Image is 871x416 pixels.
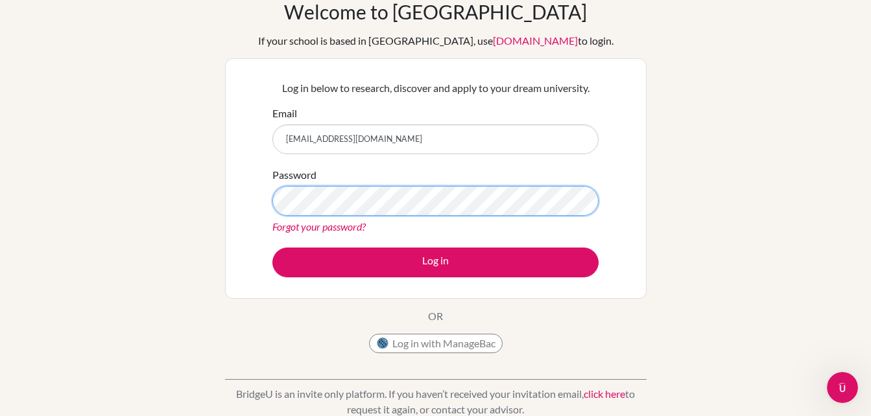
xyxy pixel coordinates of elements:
label: Password [272,167,316,183]
a: click here [584,387,625,400]
button: Log in [272,248,599,277]
a: Forgot your password? [272,220,366,233]
button: Log in with ManageBac [369,334,503,353]
label: Email [272,106,297,121]
a: [DOMAIN_NAME] [493,34,578,47]
p: OR [428,308,443,324]
iframe: Intercom live chat [827,372,858,403]
div: If your school is based in [GEOGRAPHIC_DATA], use to login. [258,33,614,49]
p: Log in below to research, discover and apply to your dream university. [272,80,599,96]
